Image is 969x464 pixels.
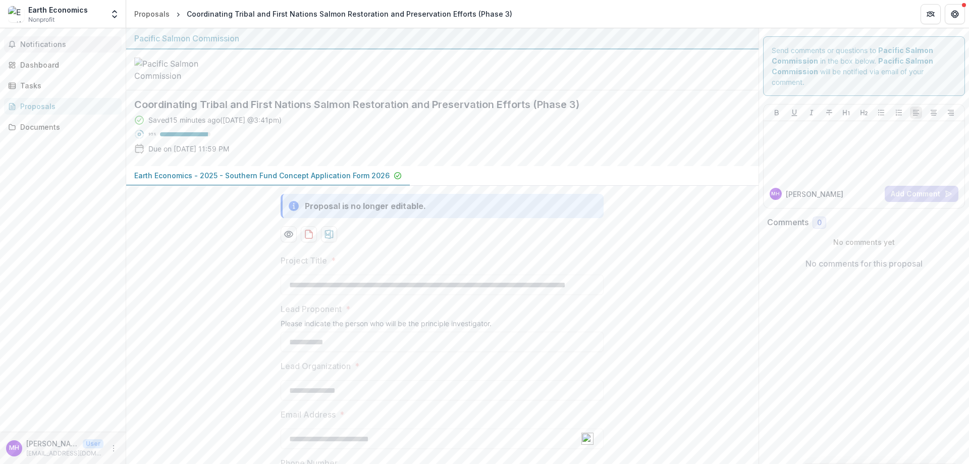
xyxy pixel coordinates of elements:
div: Earth Economics [28,5,88,15]
a: Dashboard [4,57,122,73]
p: Earth Economics - 2025 - Southern Fund Concept Application Form 2026 [134,170,390,181]
button: Strike [823,107,835,119]
a: Proposals [4,98,122,115]
p: Due on [DATE] 11:59 PM [148,143,229,154]
p: No comments for this proposal [805,257,923,270]
p: Email Address [281,408,336,421]
button: Italicize [805,107,818,119]
span: Notifications [20,40,118,49]
button: Heading 1 [840,107,852,119]
div: Saved 15 minutes ago ( [DATE] @ 3:41pm ) [148,115,282,125]
button: Bullet List [875,107,887,119]
button: Get Help [945,4,965,24]
p: User [83,439,103,448]
h2: Comments [767,218,809,227]
button: Align Left [910,107,922,119]
button: Underline [788,107,800,119]
button: Add Comment [885,186,958,202]
span: Nonprofit [28,15,55,24]
button: More [107,442,120,454]
img: npw-badge-icon-locked.svg [581,433,594,445]
div: Dashboard [20,60,114,70]
div: Proposal is no longer editable. [305,200,426,212]
a: Tasks [4,77,122,94]
div: Pacific Salmon Commission [134,32,750,44]
button: Bold [771,107,783,119]
p: [PERSON_NAME] [786,189,843,199]
button: Ordered List [893,107,905,119]
div: Please indicate the person who will be the principle investigator. [281,319,604,332]
div: Documents [20,122,114,132]
button: download-proposal [321,226,337,242]
p: [PERSON_NAME] [26,438,79,449]
div: Mark Holcomb [9,445,19,451]
div: Send comments or questions to in the box below. will be notified via email of your comment. [763,36,965,96]
button: Align Center [928,107,940,119]
div: Mark Holcomb [771,191,780,196]
h2: Coordinating Tribal and First Nations Salmon Restoration and Preservation Efforts (Phase 3) [134,98,734,111]
div: Proposals [20,101,114,112]
p: 95 % [148,131,156,138]
button: Heading 2 [858,107,870,119]
span: 0 [817,219,822,227]
p: Lead Organization [281,360,351,372]
button: Partners [921,4,941,24]
button: Align Right [945,107,957,119]
a: Documents [4,119,122,135]
div: Proposals [134,9,170,19]
img: Pacific Salmon Commission [134,58,235,82]
p: Project Title [281,254,327,267]
p: Lead Proponent [281,303,342,315]
div: Coordinating Tribal and First Nations Salmon Restoration and Preservation Efforts (Phase 3) [187,9,512,19]
a: Proposals [130,7,174,21]
button: download-proposal [301,226,317,242]
p: No comments yet [767,237,961,247]
p: [EMAIL_ADDRESS][DOMAIN_NAME] [26,449,103,458]
button: Notifications [4,36,122,53]
img: Earth Economics [8,6,24,22]
button: Preview dfc3e6ee-5cff-4e0f-b6c8-eeb8e061bc3c-0.pdf [281,226,297,242]
button: Open entity switcher [107,4,122,24]
nav: breadcrumb [130,7,516,21]
div: Tasks [20,80,114,91]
